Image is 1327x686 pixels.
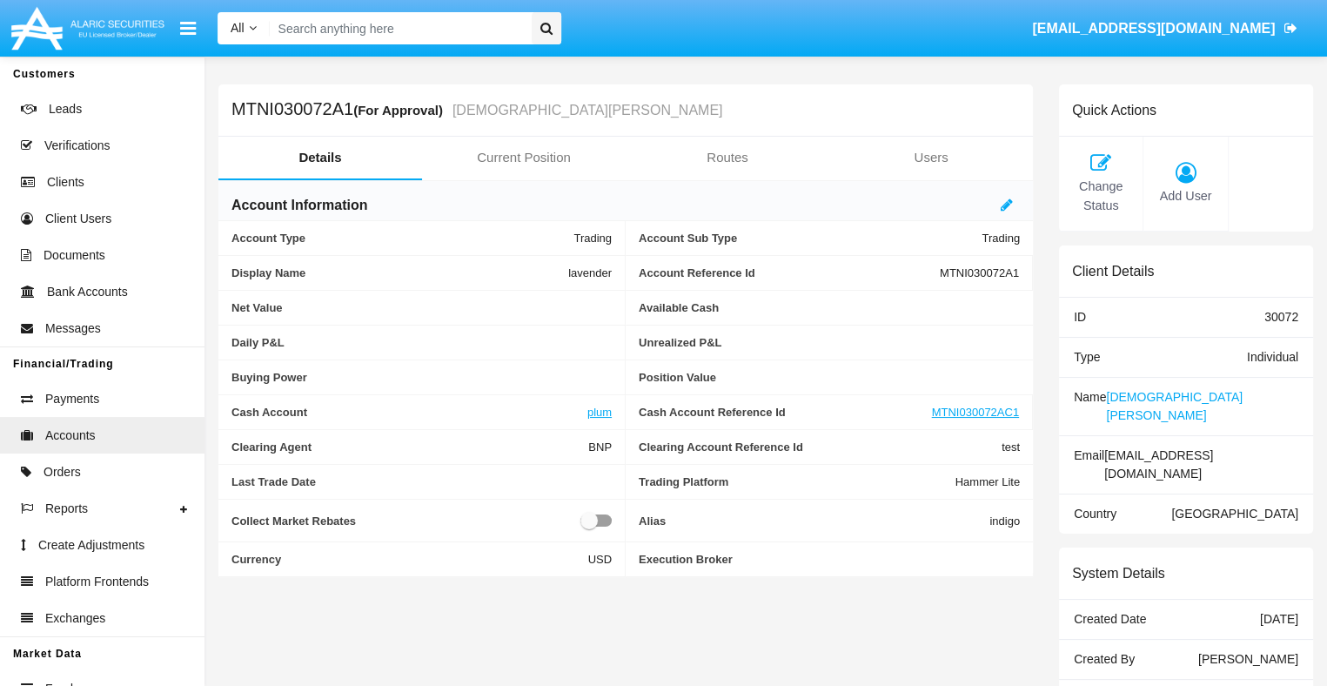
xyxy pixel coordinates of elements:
[573,232,612,245] span: Trading
[588,553,612,566] span: USD
[982,232,1020,245] span: Trading
[1171,507,1298,521] span: [GEOGRAPHIC_DATA]
[231,301,612,314] span: Net Value
[1074,507,1116,521] span: Country
[940,266,1019,279] span: MTNI030072A1
[568,266,612,279] span: lavender
[47,173,84,192] span: Clients
[231,510,580,531] span: Collect Market Rebates
[45,210,111,228] span: Client Users
[1072,263,1154,279] h6: Client Details
[353,100,448,120] div: (For Approval)
[270,12,526,44] input: Search
[1247,350,1298,364] span: Individual
[1074,448,1104,462] span: Email
[45,427,96,445] span: Accounts
[45,573,149,591] span: Platform Frontends
[639,553,1020,566] span: Execution Broker
[989,510,1020,531] span: indigo
[1074,390,1106,404] span: Name
[44,137,110,155] span: Verifications
[231,266,568,279] span: Display Name
[1198,652,1298,666] span: [PERSON_NAME]
[587,406,612,419] a: plum
[626,137,829,178] a: Routes
[829,137,1033,178] a: Users
[231,336,612,349] span: Daily P&L
[49,100,82,118] span: Leads
[231,232,573,245] span: Account Type
[1260,612,1298,626] span: [DATE]
[639,475,955,488] span: Trading Platform
[1264,310,1298,324] span: 30072
[218,19,270,37] a: All
[1072,102,1156,118] h6: Quick Actions
[1074,612,1146,626] span: Created Date
[1074,350,1100,364] span: Type
[448,104,723,118] small: [DEMOGRAPHIC_DATA][PERSON_NAME]
[1024,4,1305,53] a: [EMAIL_ADDRESS][DOMAIN_NAME]
[1106,390,1243,422] span: [DEMOGRAPHIC_DATA][PERSON_NAME]
[231,371,612,384] span: Buying Power
[639,336,1020,349] span: Unrealized P&L
[231,406,587,419] span: Cash Account
[639,441,1002,454] span: Clearing Account Reference Id
[44,246,105,265] span: Documents
[231,441,588,454] span: Clearing Agent
[639,510,989,531] span: Alias
[231,553,588,566] span: Currency
[9,3,167,54] img: Logo image
[231,475,612,488] span: Last Trade Date
[1068,178,1134,215] span: Change Status
[231,196,367,215] h6: Account Information
[639,371,1020,384] span: Position Value
[639,301,1020,314] span: Available Cash
[231,100,722,120] h5: MTNI030072A1
[588,441,612,454] span: BNP
[38,536,144,555] span: Create Adjustments
[45,319,101,338] span: Messages
[639,406,932,419] span: Cash Account Reference Id
[1074,652,1135,666] span: Created By
[44,463,81,481] span: Orders
[639,232,982,245] span: Account Sub Type
[47,283,128,301] span: Bank Accounts
[1074,310,1086,324] span: ID
[231,21,245,35] span: All
[932,406,1019,419] a: MTNI030072AC1
[1002,441,1020,454] span: test
[422,137,626,178] a: Current Position
[1032,21,1275,36] span: [EMAIL_ADDRESS][DOMAIN_NAME]
[45,500,88,518] span: Reports
[45,390,99,408] span: Payments
[1072,565,1165,582] h6: System Details
[45,609,105,628] span: Exchanges
[1104,448,1213,481] span: [EMAIL_ADDRESS][DOMAIN_NAME]
[218,137,422,178] a: Details
[955,475,1020,488] span: Hammer Lite
[1152,187,1218,206] span: Add User
[639,266,940,279] span: Account Reference Id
